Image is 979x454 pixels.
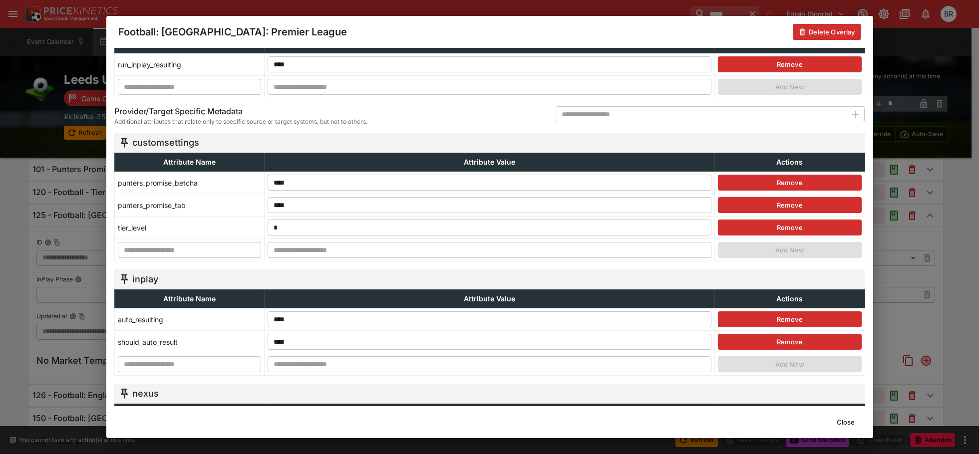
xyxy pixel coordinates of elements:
[132,137,199,148] h5: customsettings
[114,290,265,308] th: Attribute Name
[114,172,265,194] td: punters_promise_betcha
[114,53,265,76] td: run_inplay_resulting
[718,175,862,191] button: Remove
[114,106,367,117] h6: Provider/Target Specific Metadata
[718,56,862,72] button: Remove
[265,290,715,308] th: Attribute Value
[132,273,158,285] h5: inplay
[793,24,861,40] button: Delete Overlay
[114,308,265,331] td: auto_resulting
[114,194,265,217] td: punters_promise_tab
[714,404,865,423] th: Actions
[132,388,159,399] h5: nexus
[718,311,862,327] button: Remove
[114,153,265,172] th: Attribute Name
[831,414,861,430] button: Close
[114,404,265,423] th: Attribute Name
[265,404,715,423] th: Attribute Value
[718,197,862,213] button: Remove
[118,25,347,38] h4: Football: [GEOGRAPHIC_DATA]: Premier League
[265,153,715,172] th: Attribute Value
[718,220,862,235] button: Remove
[114,117,367,127] span: Additional attributes that relate only to specific source or target systems, but not to others.
[114,331,265,353] td: should_auto_result
[714,153,865,172] th: Actions
[714,290,865,308] th: Actions
[114,217,265,239] td: tier_level
[718,334,862,350] button: Remove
